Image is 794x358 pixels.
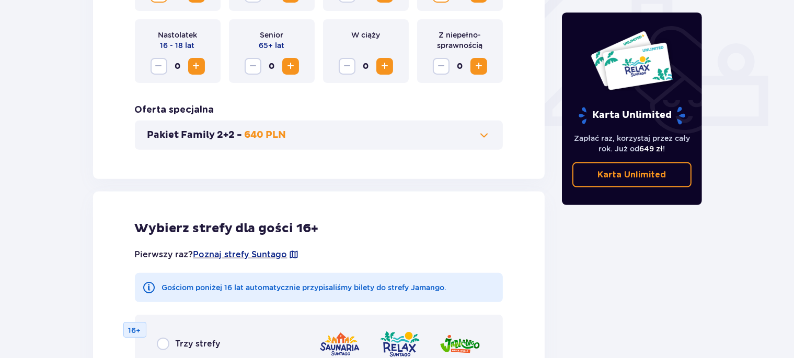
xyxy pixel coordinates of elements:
p: 640 PLN [245,129,286,141]
button: Zwiększ [188,58,205,75]
p: Pierwszy raz? [135,249,299,260]
h3: Oferta specjalna [135,104,214,116]
button: Zmniejsz [245,58,261,75]
button: Zmniejsz [339,58,355,75]
img: Dwie karty całoroczne do Suntago z napisem 'UNLIMITED RELAX', na białym tle z tropikalnymi liśćmi... [590,30,673,91]
p: Senior [260,30,283,40]
p: Zapłać raz, korzystaj przez cały rok. Już od ! [572,133,692,154]
span: 0 [358,58,374,75]
h2: Wybierz strefy dla gości 16+ [135,221,503,236]
p: Nastolatek [158,30,197,40]
p: 65+ lat [259,40,284,51]
button: Zwiększ [282,58,299,75]
p: Karta Unlimited [578,106,686,125]
button: Pakiet Family 2+2 -640 PLN [147,129,491,141]
a: Karta Unlimited [572,162,692,187]
button: Zmniejsz [151,58,167,75]
p: Pakiet Family 2+2 - [147,129,243,141]
button: Zwiększ [376,58,393,75]
p: Karta Unlimited [597,169,666,181]
span: 0 [263,58,280,75]
p: 16+ [129,325,141,336]
p: Z niepełno­sprawnością [425,30,494,51]
p: 16 - 18 lat [160,40,195,51]
span: 649 zł [639,145,663,153]
button: Zwiększ [470,58,487,75]
button: Zmniejsz [433,58,450,75]
p: W ciąży [351,30,380,40]
span: Trzy strefy [176,338,221,350]
p: Gościom poniżej 16 lat automatycznie przypisaliśmy bilety do strefy Jamango. [162,282,447,293]
a: Poznaj strefy Suntago [193,249,287,260]
span: 0 [169,58,186,75]
span: 0 [452,58,468,75]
